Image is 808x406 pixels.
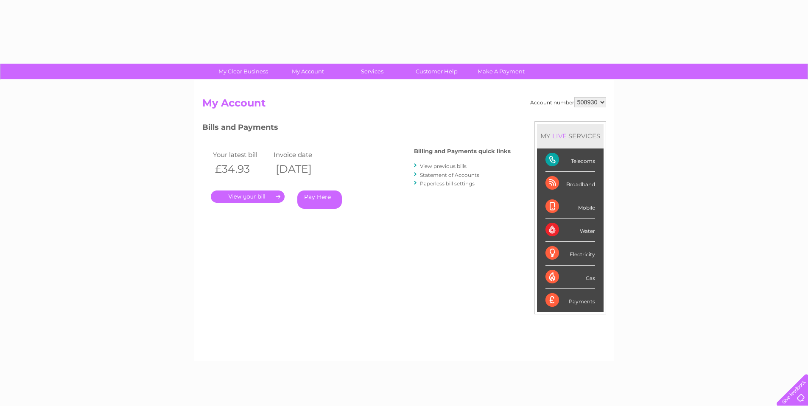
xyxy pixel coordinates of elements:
div: Account number [530,97,606,107]
a: Pay Here [297,190,342,209]
div: Water [545,218,595,242]
div: Electricity [545,242,595,265]
a: Services [337,64,407,79]
h3: Bills and Payments [202,121,511,136]
div: Gas [545,266,595,289]
a: View previous bills [420,163,467,169]
a: Customer Help [402,64,472,79]
div: Mobile [545,195,595,218]
h4: Billing and Payments quick links [414,148,511,154]
div: MY SERVICES [537,124,604,148]
a: My Clear Business [208,64,278,79]
a: Make A Payment [466,64,536,79]
div: Broadband [545,172,595,195]
td: Invoice date [271,149,333,160]
div: LIVE [551,132,568,140]
td: Your latest bill [211,149,272,160]
a: . [211,190,285,203]
th: £34.93 [211,160,272,178]
div: Payments [545,289,595,312]
a: Paperless bill settings [420,180,475,187]
a: Statement of Accounts [420,172,479,178]
a: My Account [273,64,343,79]
h2: My Account [202,97,606,113]
div: Telecoms [545,148,595,172]
th: [DATE] [271,160,333,178]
